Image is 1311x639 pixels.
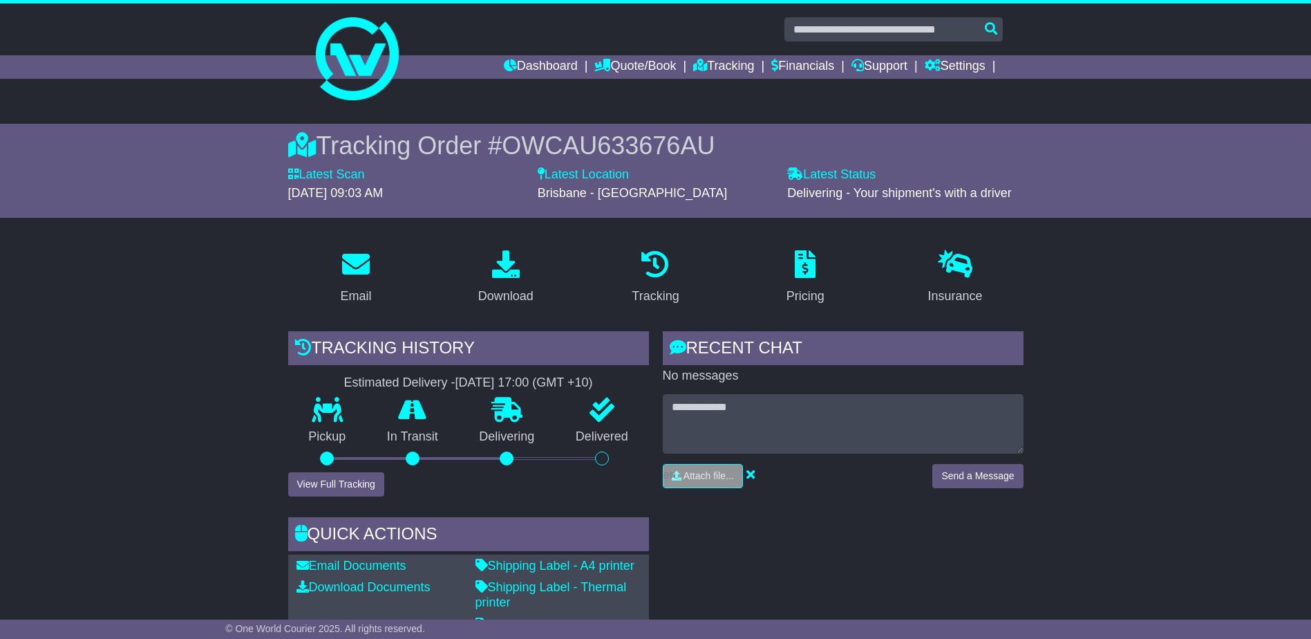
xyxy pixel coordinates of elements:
a: Tracking [623,246,688,311]
div: Email [340,287,371,306]
a: Tracking [693,55,754,79]
a: Pricing [777,246,833,311]
div: Download [478,287,534,306]
span: © One World Courier 2025. All rights reserved. [225,623,425,634]
div: Tracking history [288,331,649,369]
div: [DATE] 17:00 (GMT +10) [455,376,593,391]
a: Download Documents [296,580,431,594]
a: Consignment Note [475,618,588,631]
p: In Transit [366,429,459,445]
span: Brisbane - [GEOGRAPHIC_DATA] [538,186,727,200]
p: No messages [663,369,1024,384]
a: Shipping Label - A4 printer [475,559,634,573]
span: OWCAU633676AU [502,131,715,160]
div: RECENT CHAT [663,331,1024,369]
a: Settings [925,55,985,79]
label: Latest Location [538,167,629,183]
span: Delivering - Your shipment's with a driver [787,186,1012,200]
a: Email Documents [296,559,406,573]
div: Tracking Order # [288,131,1024,160]
a: Financials [771,55,834,79]
a: Email [331,246,380,311]
button: Send a Message [932,464,1023,488]
a: Support [851,55,907,79]
a: Shipping Label - Thermal printer [475,580,627,609]
div: Insurance [928,287,983,306]
p: Delivered [555,429,649,445]
div: Pricing [786,287,824,306]
button: View Full Tracking [288,472,384,497]
a: Dashboard [504,55,578,79]
a: Insurance [919,246,992,311]
div: Quick Actions [288,517,649,555]
label: Latest Scan [288,167,365,183]
p: Pickup [288,429,367,445]
label: Latest Status [787,167,876,183]
p: Delivering [459,429,556,445]
a: Quote/Book [594,55,676,79]
span: [DATE] 09:03 AM [288,186,384,200]
div: Tracking [632,287,679,306]
div: Estimated Delivery - [288,376,649,391]
a: Download [469,246,543,311]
